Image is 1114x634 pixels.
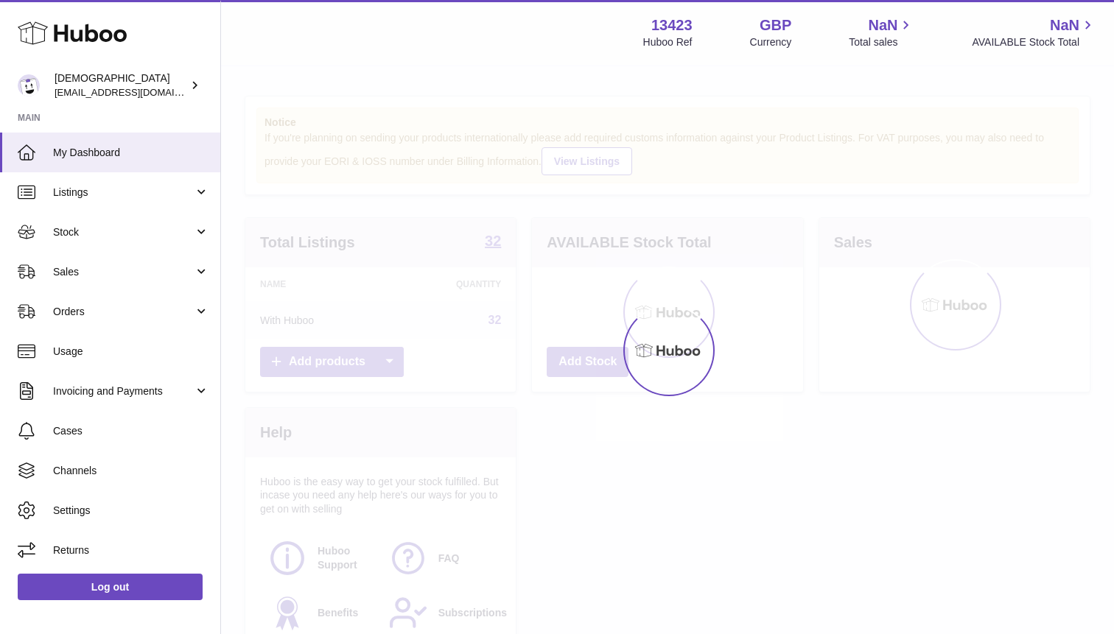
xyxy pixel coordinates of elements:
[1050,15,1079,35] span: NaN
[55,86,217,98] span: [EMAIL_ADDRESS][DOMAIN_NAME]
[53,186,194,200] span: Listings
[849,35,914,49] span: Total sales
[53,345,209,359] span: Usage
[53,504,209,518] span: Settings
[55,71,187,99] div: [DEMOGRAPHIC_DATA]
[53,464,209,478] span: Channels
[53,424,209,438] span: Cases
[53,225,194,239] span: Stock
[18,574,203,600] a: Log out
[53,146,209,160] span: My Dashboard
[53,543,209,557] span: Returns
[972,15,1096,49] a: NaN AVAILABLE Stock Total
[760,15,791,35] strong: GBP
[849,15,914,49] a: NaN Total sales
[53,305,194,319] span: Orders
[651,15,693,35] strong: 13423
[53,384,194,398] span: Invoicing and Payments
[750,35,792,49] div: Currency
[972,35,1096,49] span: AVAILABLE Stock Total
[53,265,194,279] span: Sales
[643,35,693,49] div: Huboo Ref
[868,15,897,35] span: NaN
[18,74,40,96] img: olgazyuz@outlook.com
